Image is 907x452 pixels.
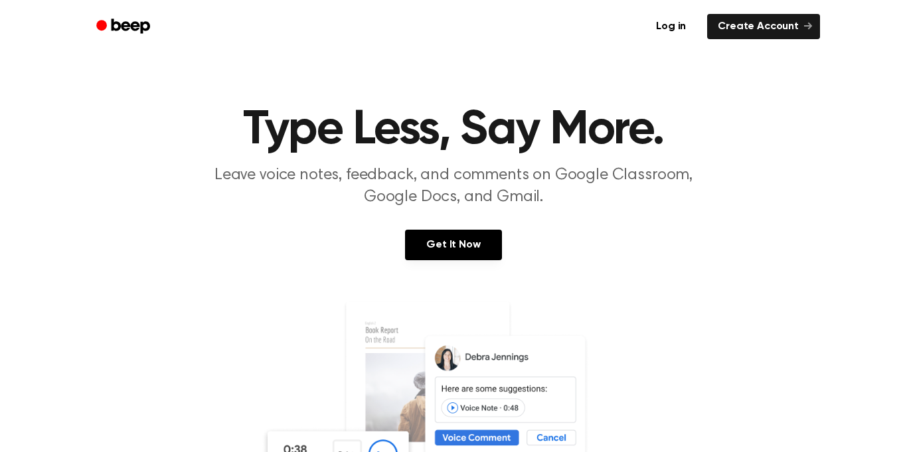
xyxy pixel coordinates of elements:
a: Create Account [707,14,820,39]
a: Log in [643,11,699,42]
p: Leave voice notes, feedback, and comments on Google Classroom, Google Docs, and Gmail. [199,165,708,208]
h1: Type Less, Say More. [114,106,793,154]
a: Beep [87,14,162,40]
a: Get It Now [405,230,501,260]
